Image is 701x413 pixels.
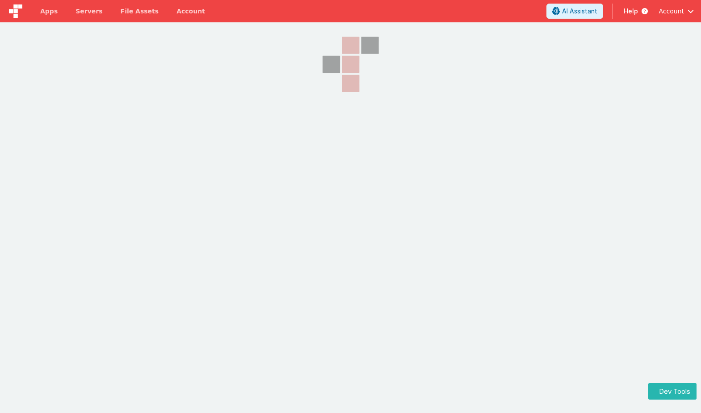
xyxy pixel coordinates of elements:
[546,4,603,19] button: AI Assistant
[76,7,102,16] span: Servers
[659,7,684,16] span: Account
[121,7,159,16] span: File Assets
[562,7,597,16] span: AI Assistant
[40,7,58,16] span: Apps
[659,7,694,16] button: Account
[624,7,638,16] span: Help
[648,383,697,400] button: Dev Tools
